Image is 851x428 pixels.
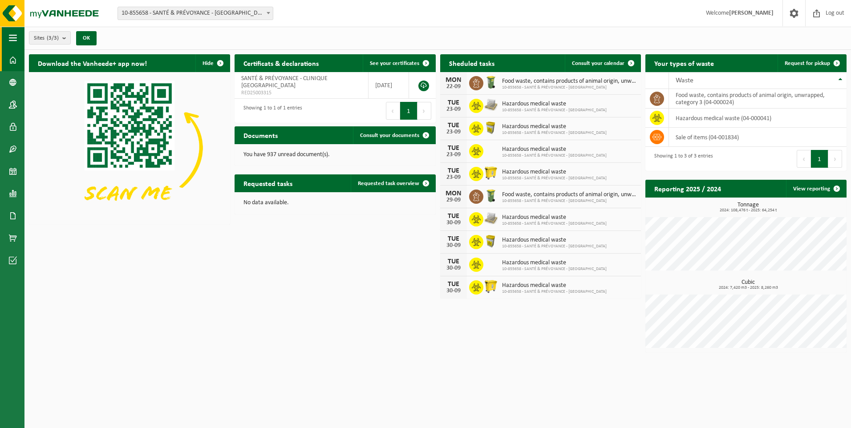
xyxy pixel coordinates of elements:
[502,282,607,289] span: Hazardous medical waste
[445,258,462,265] div: TUE
[502,176,607,181] span: 10-855658 - SANTÉ & PRÉVOYANCE - [GEOGRAPHIC_DATA]
[386,102,400,120] button: Previous
[235,126,287,144] h2: Documents
[502,259,607,266] span: Hazardous medical waste
[669,128,847,147] td: sale of items (04-001834)
[502,191,637,198] span: Food waste, contains products of animal origin, unwrapped, category 3
[785,61,830,66] span: Request for pickup
[445,129,462,135] div: 23-09
[34,32,59,45] span: Sites
[650,208,847,213] span: 2024: 108,476 t - 2025: 64,254 t
[241,75,328,89] span: SANTÉ & PRÉVOYANCE - CLINIQUE [GEOGRAPHIC_DATA]
[729,10,774,16] strong: [PERSON_NAME]
[502,289,607,295] span: 10-855658 - SANTÉ & PRÉVOYANCE - [GEOGRAPHIC_DATA]
[235,174,301,192] h2: Requested tasks
[445,281,462,288] div: TUE
[650,149,713,169] div: Showing 1 to 3 of 3 entries
[483,120,498,135] img: LP-SB-00045-CRB-21
[445,213,462,220] div: TUE
[360,133,419,138] span: Consult your documents
[483,279,498,294] img: WB-0770-HPE-YW-14
[502,169,607,176] span: Hazardous medical waste
[445,220,462,226] div: 30-09
[445,174,462,181] div: 23-09
[645,54,723,72] h2: Your types of waste
[445,99,462,106] div: TUE
[502,146,607,153] span: Hazardous medical waste
[483,166,498,181] img: WB-0770-HPE-YW-14
[370,61,419,66] span: See your certificates
[417,102,431,120] button: Next
[400,102,417,120] button: 1
[502,85,637,90] span: 10-855658 - SANTÉ & PRÉVOYANCE - [GEOGRAPHIC_DATA]
[445,152,462,158] div: 23-09
[445,106,462,113] div: 23-09
[203,61,214,66] span: Hide
[445,145,462,152] div: TUE
[502,101,607,108] span: Hazardous medical waste
[243,200,427,206] p: No data available.
[235,54,328,72] h2: Certificats & declarations
[828,150,842,168] button: Next
[351,174,435,192] a: Requested task overview
[502,130,607,136] span: 10-855658 - SANTÉ & PRÉVOYANCE - [GEOGRAPHIC_DATA]
[502,153,607,158] span: 10-855658 - SANTÉ & PRÉVOYANCE - [GEOGRAPHIC_DATA]
[572,61,624,66] span: Consult your calendar
[243,152,427,158] p: You have 937 unread document(s).
[239,101,302,121] div: Showing 1 to 1 of 1 entries
[786,180,846,198] a: View reporting
[650,202,847,213] h3: Tonnage
[811,150,828,168] button: 1
[445,197,462,203] div: 29-09
[445,84,462,90] div: 22-09
[502,237,607,244] span: Hazardous medical waste
[445,235,462,242] div: TUE
[445,242,462,249] div: 30-09
[195,54,229,72] button: Hide
[502,198,637,204] span: 10-855658 - SANTÉ & PRÉVOYANCE - [GEOGRAPHIC_DATA]
[445,77,462,84] div: MON
[502,214,607,221] span: Hazardous medical waste
[669,89,847,109] td: food waste, contains products of animal origin, unwrapped, category 3 (04-000024)
[47,35,59,41] count: (3/3)
[76,31,97,45] button: OK
[445,190,462,197] div: MON
[241,89,362,97] span: RED25003315
[502,221,607,226] span: 10-855658 - SANTÉ & PRÉVOYANCE - [GEOGRAPHIC_DATA]
[645,180,730,197] h2: Reporting 2025 / 2024
[502,78,637,85] span: Food waste, contains products of animal origin, unwrapped, category 3
[483,97,498,113] img: LP-PA-00000-WDN-11
[483,75,498,90] img: WB-0140-HPE-GN-50
[369,72,409,99] td: [DATE]
[778,54,846,72] a: Request for pickup
[502,108,607,113] span: 10-855658 - SANTÉ & PRÉVOYANCE - [GEOGRAPHIC_DATA]
[650,279,847,290] h3: Cubic
[650,286,847,290] span: 2024: 7,420 m3 - 2025: 8,260 m3
[118,7,273,20] span: 10-855658 - SANTÉ & PRÉVOYANCE - CLINIQUE SAINT-LUC - BOUGE
[445,265,462,271] div: 30-09
[483,188,498,203] img: WB-0140-HPE-GN-50
[483,234,498,249] img: LP-SB-00045-CRB-21
[363,54,435,72] a: See your certificates
[797,150,811,168] button: Previous
[29,72,230,223] img: Download de VHEPlus App
[353,126,435,144] a: Consult your documents
[565,54,640,72] a: Consult your calendar
[502,266,607,272] span: 10-855658 - SANTÉ & PRÉVOYANCE - [GEOGRAPHIC_DATA]
[29,31,71,44] button: Sites(3/3)
[502,244,607,249] span: 10-855658 - SANTÉ & PRÉVOYANCE - [GEOGRAPHIC_DATA]
[358,181,419,186] span: Requested task overview
[483,211,498,226] img: LP-PA-00000-WDN-11
[445,167,462,174] div: TUE
[29,54,156,72] h2: Download the Vanheede+ app now!
[669,109,847,128] td: hazardous medical waste (04-000041)
[118,7,273,20] span: 10-855658 - SANTÉ & PRÉVOYANCE - CLINIQUE SAINT-LUC - BOUGE
[440,54,503,72] h2: Sheduled tasks
[445,288,462,294] div: 30-09
[502,123,607,130] span: Hazardous medical waste
[445,122,462,129] div: TUE
[676,77,693,84] span: Waste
